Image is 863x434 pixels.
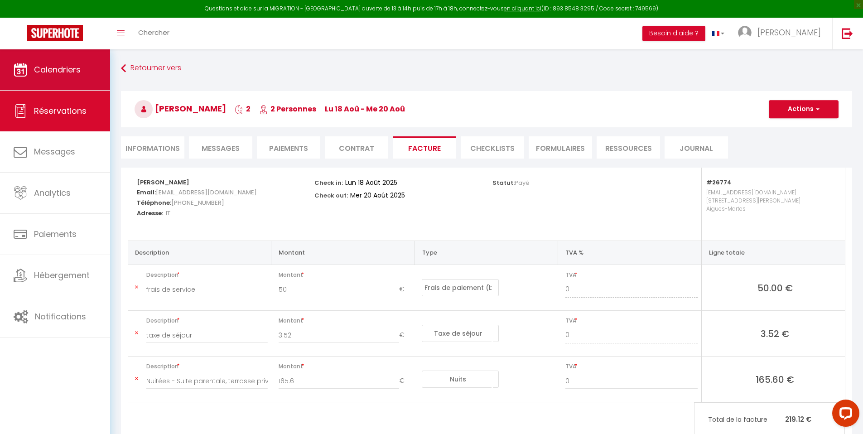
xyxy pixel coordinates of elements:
span: [EMAIL_ADDRESS][DOMAIN_NAME] [156,186,257,199]
span: 3.52 € [709,327,841,340]
span: 50.00 € [709,281,841,294]
a: ... [PERSON_NAME] [731,18,832,49]
span: Montant [279,360,411,373]
img: logout [842,28,853,39]
span: Description [146,314,268,327]
li: Contrat [325,136,388,159]
li: Paiements [257,136,320,159]
li: FORMULAIRES [529,136,592,159]
p: [EMAIL_ADDRESS][DOMAIN_NAME] [STREET_ADDRESS][PERSON_NAME] Aigues-Mortes [706,186,836,231]
span: Paiements [34,228,77,240]
span: € [399,373,411,389]
p: 219.12 € [694,410,844,429]
span: Analytics [34,187,71,198]
span: Messages [202,143,240,154]
p: Check out: [314,189,348,200]
li: Informations [121,136,184,159]
span: Chercher [138,28,169,37]
li: CHECKLISTS [461,136,524,159]
th: Description [128,241,271,265]
a: en cliquant ici [504,5,541,12]
li: Journal [665,136,728,159]
span: [PERSON_NAME] [135,103,226,114]
span: 2 [235,104,251,114]
a: Retourner vers [121,60,852,77]
span: Montant [279,314,411,327]
img: Super Booking [27,25,83,41]
span: 165.60 € [709,373,841,386]
span: Payé [515,178,530,187]
span: TVA [565,269,698,281]
th: Ligne totale [701,241,845,265]
span: € [399,281,411,298]
button: Actions [769,100,839,118]
span: Description [146,269,268,281]
li: Facture [393,136,456,159]
span: lu 18 Aoû - me 20 Aoû [325,104,405,114]
p: Statut: [492,177,530,187]
strong: Email: [137,188,156,197]
span: TVA [565,360,698,373]
strong: Adresse: [137,209,163,217]
span: 2 Personnes [259,104,316,114]
span: Messages [34,146,75,157]
th: Type [415,241,558,265]
strong: Téléphone: [137,198,171,207]
span: TVA [565,314,698,327]
strong: [PERSON_NAME] [137,178,189,187]
span: € [399,327,411,343]
span: . IT [163,207,170,220]
strong: #26774 [706,178,732,187]
p: Check in: [314,177,343,187]
span: Description [146,360,268,373]
span: Calendriers [34,64,81,75]
span: Hébergement [34,270,90,281]
span: Total de la facture [708,415,785,424]
span: Réservations [34,105,87,116]
span: Montant [279,269,411,281]
th: TVA % [558,241,702,265]
img: ... [738,26,752,39]
a: Chercher [131,18,176,49]
iframe: LiveChat chat widget [825,396,863,434]
span: [PHONE_NUMBER] [171,196,224,209]
li: Ressources [597,136,660,159]
button: Besoin d'aide ? [642,26,705,41]
span: Notifications [35,311,86,322]
th: Montant [271,241,415,265]
span: [PERSON_NAME] [757,27,821,38]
